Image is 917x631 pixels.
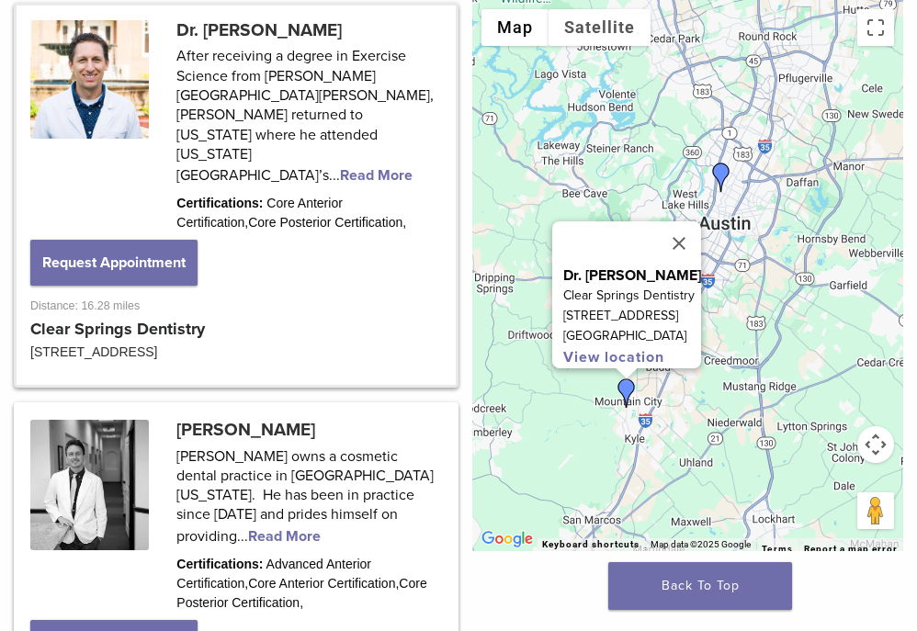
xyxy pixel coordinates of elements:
a: Terms [762,544,793,555]
button: Request Appointment [30,240,198,286]
button: Show street map [481,9,549,46]
button: Close [657,221,701,265]
a: Back To Top [608,562,792,610]
p: Dr. [PERSON_NAME] [563,265,701,286]
button: Show satellite imagery [549,9,651,46]
p: [STREET_ADDRESS] [563,306,701,326]
button: Keyboard shortcuts [542,538,640,551]
a: Open this area in Google Maps (opens a new window) [477,527,538,551]
div: DR. Steven Cook [707,163,736,192]
a: Report a map error [804,544,898,554]
span: Map data ©2025 Google [651,539,751,549]
button: Map camera controls [857,426,894,463]
p: [GEOGRAPHIC_DATA] [563,326,701,346]
button: Toggle fullscreen view [857,9,894,46]
a: View location [563,348,664,366]
img: Google [477,527,538,551]
button: Drag Pegman onto the map to open Street View [857,492,894,529]
p: Clear Springs Dentistry [563,286,701,306]
div: Dr. Jarett Hulse [676,280,706,310]
div: Dr. David McIntyre [612,378,641,408]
